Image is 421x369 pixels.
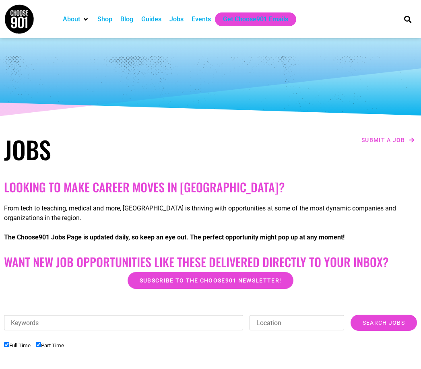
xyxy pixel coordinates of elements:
a: About [63,14,80,24]
input: Part Time [36,342,41,347]
div: Search [401,12,415,26]
h1: Jobs [4,135,206,164]
a: Blog [120,14,133,24]
span: Subscribe to the Choose901 newsletter! [140,278,281,283]
a: Submit a job [359,135,417,145]
input: Keywords [4,315,243,330]
label: Part Time [36,342,64,348]
h2: Looking to make career moves in [GEOGRAPHIC_DATA]? [4,180,417,194]
p: From tech to teaching, medical and more, [GEOGRAPHIC_DATA] is thriving with opportunities at some... [4,204,417,223]
nav: Main nav [59,12,393,26]
label: Full Time [4,342,31,348]
a: Events [192,14,211,24]
a: Subscribe to the Choose901 newsletter! [128,272,293,289]
a: Shop [97,14,112,24]
a: Get Choose901 Emails [223,14,288,24]
input: Location [250,315,344,330]
span: Submit a job [361,137,405,143]
div: About [59,12,93,26]
a: Jobs [169,14,184,24]
input: Search Jobs [351,315,417,331]
a: Guides [141,14,161,24]
h2: Want New Job Opportunities like these Delivered Directly to your Inbox? [4,255,417,269]
strong: The Choose901 Jobs Page is updated daily, so keep an eye out. The perfect opportunity might pop u... [4,233,345,241]
input: Full Time [4,342,9,347]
